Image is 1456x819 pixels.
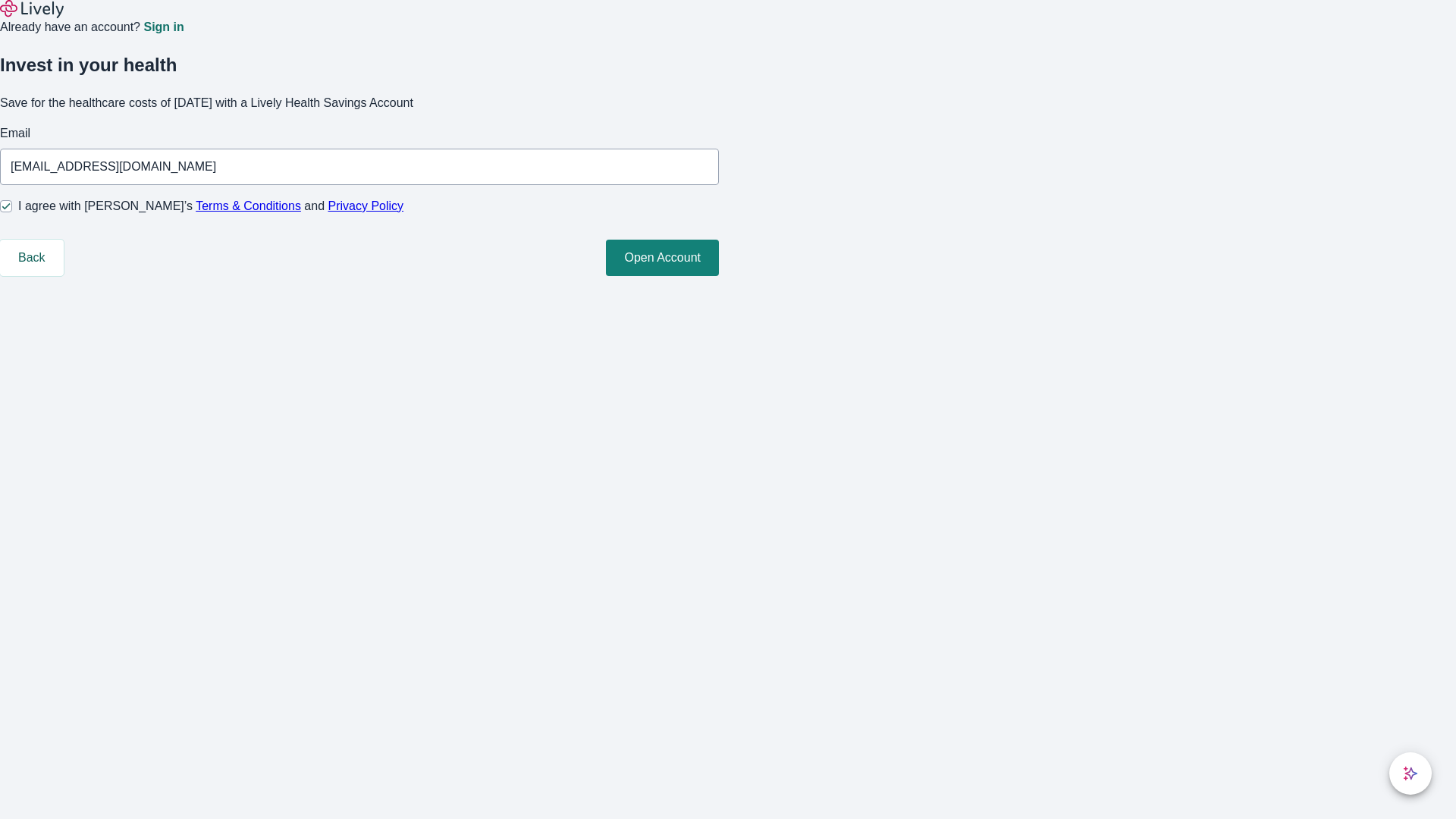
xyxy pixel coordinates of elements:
a: Terms & Conditions [196,199,301,212]
a: Privacy Policy [328,199,404,212]
svg: Lively AI Assistant [1403,766,1418,781]
button: chat [1389,752,1432,795]
button: Open Account [606,240,719,276]
span: I agree with [PERSON_NAME]’s and [18,197,403,215]
a: Sign in [143,21,184,33]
